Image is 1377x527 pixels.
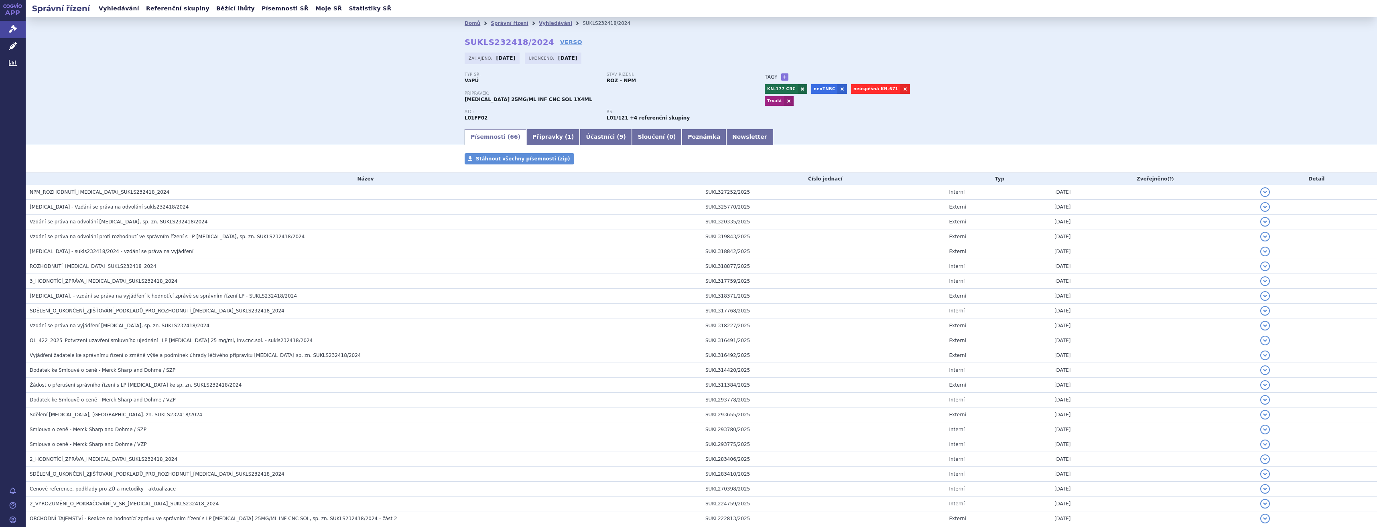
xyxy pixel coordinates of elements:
button: detail [1260,469,1270,479]
p: ATC: [465,109,599,114]
span: Interní [949,471,965,477]
button: detail [1260,321,1270,330]
td: [DATE] [1050,200,1256,215]
strong: pembrolizumab [607,115,628,121]
td: SUKL320335/2025 [701,215,945,229]
span: Externí [949,412,966,418]
span: 0 [669,134,673,140]
td: SUKL222813/2025 [701,511,945,526]
td: [DATE] [1050,467,1256,482]
td: [DATE] [1050,407,1256,422]
strong: ROZ – NPM [607,78,636,83]
td: SUKL283410/2025 [701,467,945,482]
td: [DATE] [1050,348,1256,363]
a: Písemnosti SŘ [259,3,311,14]
td: SUKL311384/2025 [701,378,945,393]
span: Cenové reference, podklady pro ZÚ a metodiky - aktualizace [30,486,176,492]
span: 2_VYROZUMĚNÍ_O_POKRAČOVÁNÍ_V_SŘ_KEYTRUDA_SUKLS232418_2024 [30,501,219,507]
button: detail [1260,351,1270,360]
span: Sdělení KEYTRUDA, sp. zn. SUKLS232418/2024 [30,412,202,418]
a: VERSO [560,38,582,46]
td: [DATE] [1050,259,1256,274]
span: Externí [949,382,966,388]
button: detail [1260,247,1270,256]
button: detail [1260,410,1270,420]
td: SUKL318842/2025 [701,244,945,259]
a: Newsletter [726,129,773,145]
td: [DATE] [1050,437,1256,452]
span: Stáhnout všechny písemnosti (zip) [476,156,570,162]
button: detail [1260,217,1270,227]
p: Stav řízení: [607,72,741,77]
span: SDĚLENÍ_O_UKONČENÍ_ZJIŠŤOVÁNÍ_PODKLADŮ_PRO_ROZHODNUTÍ_KEYTRUDA_SUKLS232418_2024 [30,471,284,477]
button: detail [1260,306,1270,316]
h2: Správní řízení [26,3,96,14]
th: Zveřejněno [1050,173,1256,185]
a: Statistiky SŘ [346,3,394,14]
a: Poznámka [682,129,726,145]
td: SUKL314420/2025 [701,363,945,378]
td: [DATE] [1050,511,1256,526]
a: neoTNBC [811,84,837,94]
span: Externí [949,204,966,210]
span: Keytruda, - vzdání se práva na vyjádření k hodnotící zprávě se správním řízení LP - SUKLS232418/2024 [30,293,297,299]
td: [DATE] [1050,215,1256,229]
span: Vzdání se práva na vyjádření KEYTRUDA, sp. zn. SUKLS232418/2024 [30,323,209,328]
a: Písemnosti (66) [465,129,526,145]
a: Sloučení (0) [632,129,682,145]
td: SUKL318371/2025 [701,289,945,304]
td: SUKL316491/2025 [701,333,945,348]
span: Interní [949,397,965,403]
td: SUKL283406/2025 [701,452,945,467]
td: [DATE] [1050,244,1256,259]
span: Smlouva o ceně - Merck Sharp and Dohme / VZP [30,442,147,447]
td: SUKL270398/2025 [701,482,945,497]
button: detail [1260,336,1270,345]
td: SUKL325770/2025 [701,200,945,215]
strong: +4 referenční skupiny [630,115,690,121]
span: KEYTRUDA - Vzdání se práva na odvolání sukls232418/2024 [30,204,189,210]
span: Vyjádření žadatele ke správnímu řízení o změně výše a podmínek úhrady léčivého přípravku KEYTRUDA... [30,353,361,358]
span: OL_422_2025_Potvrzení uzavření smluvního ujednání _LP KEYTRUDA 25 mg/ml, inv.cnc.sol. - sukls2324... [30,338,313,343]
strong: PEMBROLIZUMAB [465,115,487,121]
span: 1 [567,134,571,140]
span: 3_HODNOTÍCÍ_ZPRÁVA_KEYTRUDA_SUKLS232418_2024 [30,278,177,284]
span: Interní [949,486,965,492]
span: Ukončeno: [529,55,556,61]
strong: [DATE] [558,55,577,61]
td: [DATE] [1050,274,1256,289]
th: Číslo jednací [701,173,945,185]
td: [DATE] [1050,333,1256,348]
button: detail [1260,291,1270,301]
button: detail [1260,232,1270,241]
a: Běžící lhůty [214,3,257,14]
td: SUKL293780/2025 [701,422,945,437]
span: Externí [949,516,966,521]
button: detail [1260,425,1270,434]
span: Interní [949,278,965,284]
button: detail [1260,261,1270,271]
a: Domů [465,20,480,26]
span: Interní [949,442,965,447]
a: Vyhledávání [96,3,142,14]
span: 9 [619,134,624,140]
span: Externí [949,219,966,225]
abbr: (?) [1167,176,1174,182]
span: Interní [949,456,965,462]
span: Interní [949,501,965,507]
button: detail [1260,440,1270,449]
span: ROZHODNUTÍ_KEYTRUDA_SUKLS232418_2024 [30,263,156,269]
span: Externí [949,293,966,299]
button: detail [1260,499,1270,509]
td: [DATE] [1050,363,1256,378]
td: SUKL293778/2025 [701,393,945,407]
td: SUKL316492/2025 [701,348,945,363]
td: [DATE] [1050,482,1256,497]
span: Externí [949,353,966,358]
a: + [781,73,788,81]
h3: Tagy [765,72,778,82]
span: Dodatek ke Smlouvě o ceně - Merck Sharp and Dohme / VZP [30,397,176,403]
td: [DATE] [1050,497,1256,511]
td: [DATE] [1050,318,1256,333]
button: detail [1260,276,1270,286]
